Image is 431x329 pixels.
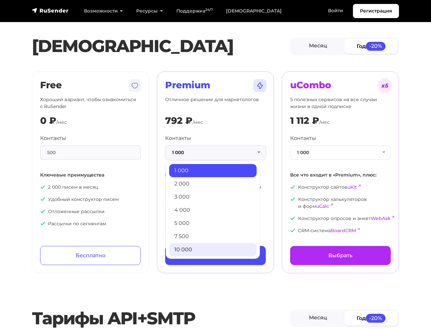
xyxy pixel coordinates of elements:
[366,42,386,51] span: -20%
[40,115,56,126] div: 0 ₽
[40,196,141,203] p: Удобный конструктор писем
[219,4,288,18] a: [DEMOGRAPHIC_DATA]
[344,311,398,326] a: Год
[290,215,391,222] p: Конструктор опросов и анкет
[32,36,290,56] h1: [DEMOGRAPHIC_DATA]
[290,227,391,234] p: CRM-система
[40,197,45,202] img: icon-ok.svg
[371,215,391,221] a: WebAsk
[40,220,141,227] p: Рассылки по сегментам
[165,184,170,190] img: icon-ok.svg
[290,146,391,160] button: 1 000
[40,246,141,265] a: Бесплатно
[170,4,219,18] a: Поддержка24/7
[169,217,257,230] a: 5 000
[290,80,391,91] h2: uCombo
[165,172,266,178] p: Все что входит в «Free», плюс:
[165,184,266,191] p: Неограниченное количество писем
[165,134,191,142] label: Контакты
[290,228,295,233] img: icon-ok.svg
[290,134,316,142] label: Контакты
[40,221,45,226] img: icon-ok.svg
[290,96,391,110] p: 5 полезных сервисов на все случаи жизни в одной подписке
[290,196,391,210] p: Конструктор калькуляторов и форм
[40,209,45,214] img: icon-ok.svg
[165,220,266,227] p: Приоритетная модерация
[169,243,257,256] a: 10 000
[165,209,170,214] img: icon-ok.svg
[169,204,257,217] a: 4 000
[40,134,66,142] label: Контакты
[290,172,391,178] p: Все что входит в «Premium», плюс:
[347,184,357,190] a: uKit
[165,197,170,202] img: icon-ok.svg
[40,208,141,215] p: Отложенные рассылки
[290,184,295,190] img: icon-ok.svg
[353,4,399,18] a: Регистрация
[169,164,257,177] a: 1 000
[169,256,257,269] a: 13 000
[32,7,69,14] img: RuSender
[40,184,141,191] p: 2 000 писем в месяц
[40,80,141,91] h2: Free
[40,172,141,178] p: Ключевые преимущества
[40,184,45,190] img: icon-ok.svg
[127,78,143,94] img: tarif-free.svg
[290,184,391,191] p: Конструктор сайтов
[290,216,295,221] img: icon-ok.svg
[165,115,192,126] div: 792 ₽
[344,39,398,54] a: Год
[319,119,330,125] span: /мес
[165,80,266,91] h2: Premium
[192,119,203,125] span: /мес
[290,197,295,202] img: icon-ok.svg
[130,4,169,18] a: Ресурсы
[366,314,386,323] span: -20%
[169,177,257,190] a: 2 000
[169,230,257,243] a: 7 500
[56,119,67,125] span: /мес
[165,146,266,160] button: 1 000
[77,4,130,18] a: Возможности
[292,311,345,326] a: Месяц
[316,203,329,209] a: uCalc
[169,190,257,204] a: 3 000
[331,228,356,233] a: BoardCRM
[252,78,268,94] img: tarif-premium.svg
[292,39,345,54] a: Месяц
[321,4,350,17] a: Войти
[377,78,393,94] img: tarif-ucombo.svg
[32,308,290,329] h2: Тарифы API+SMTP
[40,96,141,110] p: Хороший вариант, чтобы ознакомиться с RuSender
[165,96,266,110] p: Отличное решение для маркетологов
[165,246,266,265] a: Выбрать
[165,160,260,259] ul: 1 000
[290,115,319,126] div: 1 112 ₽
[165,196,266,203] p: Приоритетная поддержка
[205,8,213,12] sup: 24/7
[290,246,391,265] a: Выбрать
[165,208,266,215] p: Помощь с импортом базы
[165,221,170,226] img: icon-ok.svg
